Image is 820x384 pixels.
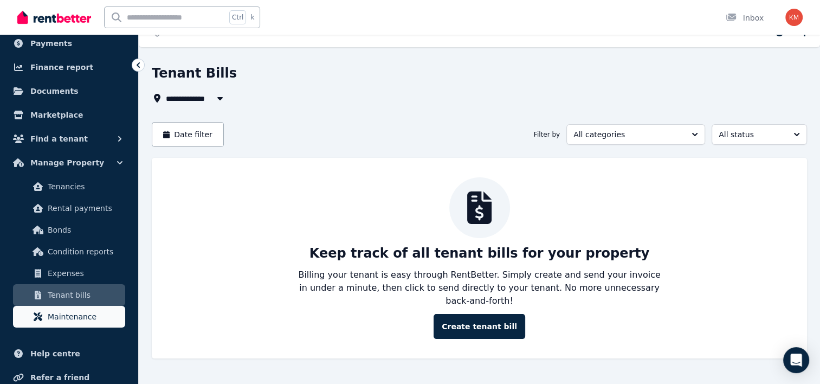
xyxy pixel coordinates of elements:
span: Tenancies [48,180,121,193]
img: RentBetter [17,9,91,25]
span: Rental payments [48,202,121,215]
a: Marketplace [9,104,130,126]
button: Create tenant bill [434,314,525,339]
a: Tenancies [13,176,125,197]
a: Maintenance [13,306,125,328]
div: Open Intercom Messenger [783,347,809,373]
span: Manage Property [30,156,104,169]
a: Bonds [13,219,125,241]
a: Documents [9,80,130,102]
a: Payments [9,33,130,54]
span: Refer a friend [30,371,89,384]
div: Inbox [726,12,764,23]
span: Bonds [48,223,121,236]
span: Expenses [48,267,121,280]
span: Condition reports [48,245,121,258]
a: Help centre [9,343,130,364]
p: Billing your tenant is easy through RentBetter. Simply create and send your invoice in under a mi... [298,268,662,308]
span: All status [719,129,785,140]
a: Expenses [13,263,125,284]
span: Finance report [30,61,93,74]
img: Karen & Michael Greenfield [785,9,803,26]
button: Date filter [152,122,224,147]
button: All status [712,124,807,145]
span: k [250,13,254,22]
button: All categories [566,124,705,145]
span: Documents [30,85,79,98]
span: Payments [30,37,72,50]
span: Maintenance [48,310,121,323]
h1: Tenant Bills [152,65,237,82]
a: Finance report [9,56,130,78]
button: Find a tenant [9,128,130,150]
button: Manage Property [9,152,130,174]
p: Keep track of all tenant bills for your property [309,245,650,262]
span: Find a tenant [30,132,88,145]
span: All categories [573,129,683,140]
a: Tenant bills [13,284,125,306]
a: Rental payments [13,197,125,219]
span: Help centre [30,347,80,360]
a: Condition reports [13,241,125,263]
span: Marketplace [30,108,83,121]
span: Ctrl [229,10,246,24]
span: Filter by [534,130,560,139]
span: Tenant bills [48,289,121,302]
